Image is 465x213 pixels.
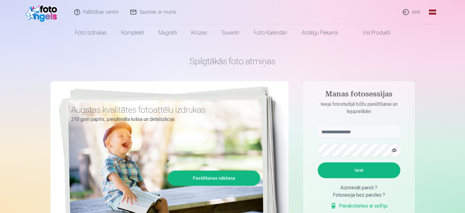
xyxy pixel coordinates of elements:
a: Pasūtīšanas sākšana [169,171,259,185]
a: Magnēti [151,24,184,41]
h1: Spilgtākās foto atmiņas [50,56,415,67]
a: Komplekti [114,24,151,41]
img: /fa1 [26,2,60,22]
div: Fotosesija bez paroles ? [318,191,400,199]
p: Ieeja fotostudijā bilžu pasūtīšanai un lejupielādei [312,101,406,115]
a: Krūzes [184,24,214,41]
a: Suvenīri [214,24,247,41]
a: Visi produkti [345,24,398,41]
a: Atslēgu piekariņi [294,24,345,41]
h4: Manas fotosessijas [312,90,406,101]
div: Aizmirsāt paroli ? [318,184,400,191]
a: Foto izdrukas [68,24,114,41]
a: Pierakstieties ar selfiju [330,202,388,210]
a: Foto kalendāri [247,24,294,41]
h3: Augstas kvalitātes fotoattēlu izdrukas [71,104,256,115]
p: 210 gsm papīrs, piesātināta krāsa un detalizācija [71,115,256,124]
button: Ieiet [318,162,400,178]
